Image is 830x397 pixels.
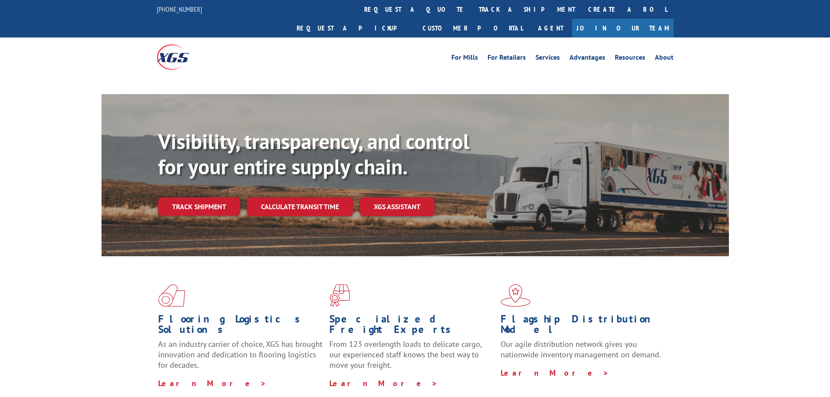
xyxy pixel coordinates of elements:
[158,128,469,180] b: Visibility, transparency, and control for your entire supply chain.
[329,378,438,388] a: Learn More >
[158,339,322,370] span: As an industry carrier of choice, XGS has brought innovation and dedication to flooring logistics...
[157,5,202,14] a: [PHONE_NUMBER]
[501,314,665,339] h1: Flagship Distribution Model
[529,19,572,37] a: Agent
[247,197,353,216] a: Calculate transit time
[501,368,609,378] a: Learn More >
[158,378,267,388] a: Learn More >
[535,54,560,64] a: Services
[158,197,240,216] a: Track shipment
[329,284,350,307] img: xgs-icon-focused-on-flooring-red
[329,339,494,378] p: From 123 overlength loads to delicate cargo, our experienced staff knows the best way to move you...
[501,284,531,307] img: xgs-icon-flagship-distribution-model-red
[290,19,416,37] a: Request a pickup
[360,197,434,216] a: XGS ASSISTANT
[569,54,605,64] a: Advantages
[158,314,323,339] h1: Flooring Logistics Solutions
[158,284,185,307] img: xgs-icon-total-supply-chain-intelligence-red
[655,54,674,64] a: About
[488,54,526,64] a: For Retailers
[451,54,478,64] a: For Mills
[572,19,674,37] a: Join Our Team
[615,54,645,64] a: Resources
[501,339,661,360] span: Our agile distribution network gives you nationwide inventory management on demand.
[329,314,494,339] h1: Specialized Freight Experts
[416,19,529,37] a: Customer Portal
